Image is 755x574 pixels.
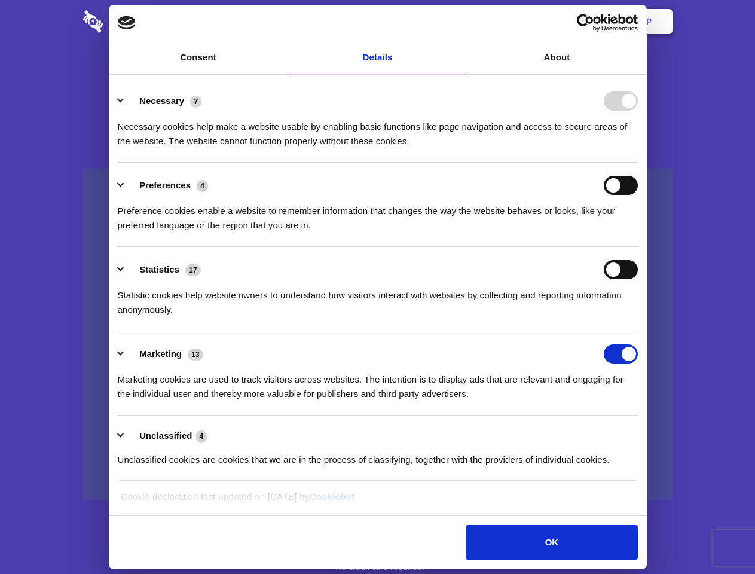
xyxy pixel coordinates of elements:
button: Unclassified (4) [118,429,215,444]
h4: Auto-redaction of sensitive data, encrypted data sharing and self-destructing private chats. Shar... [83,109,673,148]
a: Contact [485,3,540,40]
h1: Eliminate Slack Data Loss. [83,54,673,97]
a: About [467,41,647,74]
div: Marketing cookies are used to track visitors across websites. The intention is to display ads tha... [118,364,638,401]
span: 7 [190,96,201,108]
img: logo [118,16,136,29]
label: Marketing [139,349,182,359]
label: Statistics [139,264,179,274]
iframe: Drift Widget Chat Controller [695,514,741,560]
label: Preferences [139,180,191,190]
a: Consent [109,41,288,74]
button: Preferences (4) [118,176,216,195]
button: Necessary (7) [118,91,209,111]
button: OK [466,525,637,560]
label: Necessary [139,96,184,106]
a: Pricing [351,3,403,40]
a: Login [542,3,594,40]
button: Statistics (17) [118,260,209,279]
a: Cookiebot [310,491,355,502]
span: 17 [185,264,201,276]
span: 13 [188,349,203,361]
div: Unclassified cookies are cookies that we are in the process of classifying, together with the pro... [118,444,638,467]
div: Preference cookies enable a website to remember information that changes the way the website beha... [118,195,638,233]
span: 4 [196,430,207,442]
a: Usercentrics Cookiebot - opens in a new window [533,14,638,32]
img: logo-wordmark-white-trans-d4663122ce5f474addd5e946df7df03e33cb6a1c49d2221995e7729f52c070b2.svg [83,10,185,33]
div: Cookie declaration last updated on [DATE] by [112,490,643,513]
a: Wistia video thumbnail [83,169,673,500]
span: 4 [197,180,208,192]
div: Necessary cookies help make a website usable by enabling basic functions like page navigation and... [118,111,638,148]
div: Statistic cookies help website owners to understand how visitors interact with websites by collec... [118,279,638,317]
button: Marketing (13) [118,344,211,364]
a: Details [288,41,467,74]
